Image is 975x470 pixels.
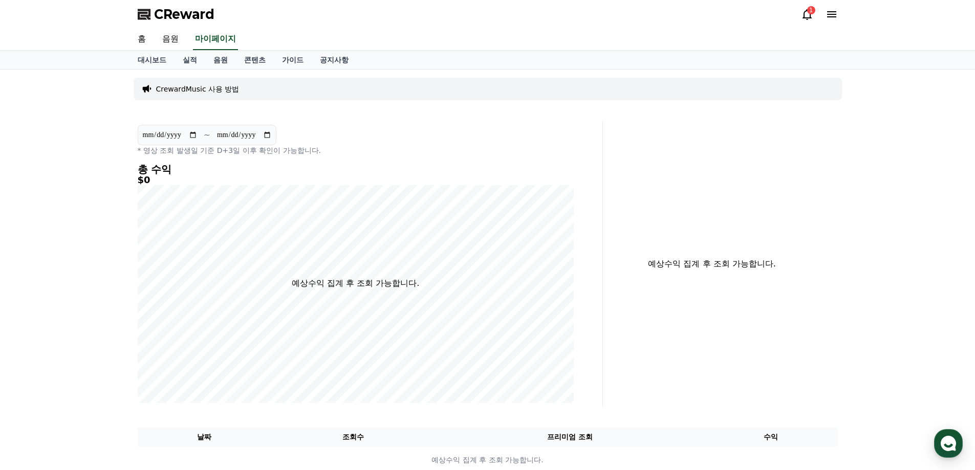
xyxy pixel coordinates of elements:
[138,145,574,155] p: * 영상 조회 발생일 기준 D+3일 이후 확인이 가능합니다.
[274,51,312,69] a: 가이드
[154,6,214,23] span: CReward
[138,6,214,23] a: CReward
[94,340,106,348] span: 대화
[138,164,574,175] h4: 총 수익
[132,324,197,350] a: 설정
[68,324,132,350] a: 대화
[154,29,187,50] a: 음원
[158,340,170,348] span: 설정
[204,129,210,141] p: ~
[801,8,813,20] a: 1
[138,428,271,446] th: 날짜
[312,51,357,69] a: 공지사항
[138,455,837,465] p: 예상수익 집계 후 조회 가능합니다.
[271,428,435,446] th: 조회수
[205,51,236,69] a: 음원
[32,340,38,348] span: 홈
[193,29,238,50] a: 마이페이지
[611,258,813,270] p: 예상수익 집계 후 조회 가능합니다.
[236,51,274,69] a: 콘텐츠
[436,428,704,446] th: 프리미엄 조회
[704,428,838,446] th: 수익
[129,29,154,50] a: 홈
[807,6,815,14] div: 1
[175,51,205,69] a: 실적
[3,324,68,350] a: 홈
[129,51,175,69] a: 대시보드
[156,84,240,94] a: CrewardMusic 사용 방법
[138,175,574,185] h5: $0
[292,277,419,289] p: 예상수익 집계 후 조회 가능합니다.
